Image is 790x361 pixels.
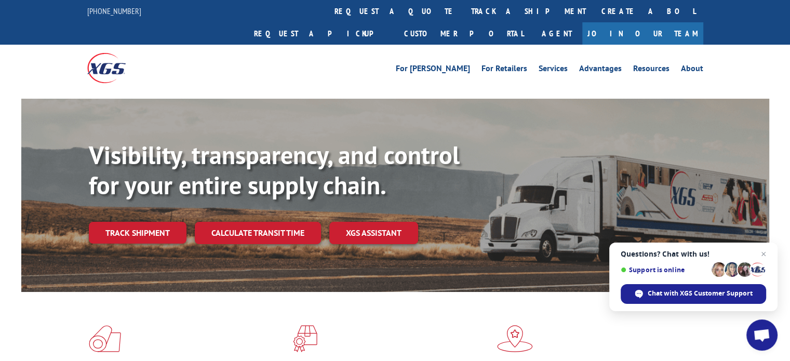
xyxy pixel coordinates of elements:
a: [PHONE_NUMBER] [87,6,141,16]
a: For Retailers [481,64,527,76]
a: For [PERSON_NAME] [396,64,470,76]
img: xgs-icon-flagship-distribution-model-red [497,325,533,352]
a: Customer Portal [396,22,531,45]
img: xgs-icon-total-supply-chain-intelligence-red [89,325,121,352]
b: Visibility, transparency, and control for your entire supply chain. [89,139,460,201]
a: Track shipment [89,222,186,244]
a: Join Our Team [582,22,703,45]
span: Close chat [757,248,770,260]
a: Calculate transit time [195,222,321,244]
span: Support is online [621,266,708,274]
a: Request a pickup [246,22,396,45]
a: Agent [531,22,582,45]
span: Questions? Chat with us! [621,250,766,258]
div: Open chat [746,319,778,351]
a: Services [539,64,568,76]
span: Chat with XGS Customer Support [648,289,753,298]
a: About [681,64,703,76]
a: Advantages [579,64,622,76]
a: Resources [633,64,670,76]
img: xgs-icon-focused-on-flooring-red [293,325,317,352]
a: XGS ASSISTANT [329,222,418,244]
div: Chat with XGS Customer Support [621,284,766,304]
